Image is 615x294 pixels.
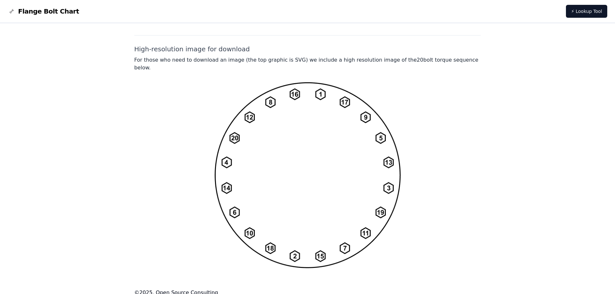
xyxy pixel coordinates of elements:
[134,56,481,72] p: For those who need to download an image (the top graphic is SVG) we include a high resolution ima...
[215,82,401,268] img: 20 bolt torque pattern
[134,45,481,54] h2: High-resolution image for download
[18,7,79,16] span: Flange Bolt Chart
[8,7,15,15] img: Flange Bolt Chart Logo
[566,5,607,18] a: ⚡ Lookup Tool
[8,7,79,16] a: Flange Bolt Chart LogoFlange Bolt Chart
